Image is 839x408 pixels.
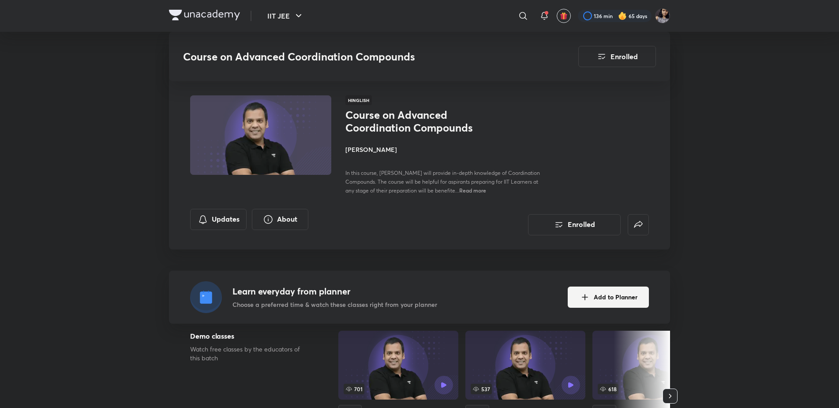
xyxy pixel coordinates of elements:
[189,94,333,176] img: Thumbnail
[183,50,528,63] h3: Course on Advanced Coordination Compounds
[345,95,372,105] span: Hinglish
[557,9,571,23] button: avatar
[628,214,649,235] button: false
[528,214,621,235] button: Enrolled
[598,384,618,394] span: 618
[618,11,627,20] img: streak
[169,10,240,23] a: Company Logo
[190,209,247,230] button: Updates
[190,331,310,341] h5: Demo classes
[232,285,437,298] h4: Learn everyday from planner
[169,10,240,20] img: Company Logo
[262,7,309,25] button: IIT JEE
[252,209,308,230] button: About
[568,287,649,308] button: Add to Planner
[655,8,670,23] img: Rakhi Sharma
[344,384,364,394] span: 701
[345,109,490,134] h1: Course on Advanced Coordination Compounds
[578,46,656,67] button: Enrolled
[345,170,540,194] span: In this course, [PERSON_NAME] will provide in-depth knowledge of Coordination Compounds. The cour...
[232,300,437,309] p: Choose a preferred time & watch these classes right from your planner
[190,345,310,363] p: Watch free classes by the educators of this batch
[459,187,486,194] span: Read more
[345,145,543,154] h4: [PERSON_NAME]
[471,384,492,394] span: 537
[560,12,568,20] img: avatar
